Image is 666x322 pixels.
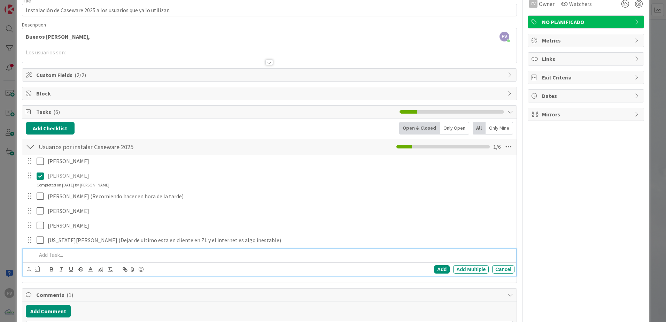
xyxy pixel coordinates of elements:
p: [PERSON_NAME] [48,207,512,215]
p: [PERSON_NAME] [48,172,512,180]
span: NO PLANIFICADO [542,18,631,26]
div: Only Mine [486,122,513,135]
button: Add Comment [26,305,71,317]
span: Tasks [36,108,396,116]
span: Comments [36,291,504,299]
span: ( 1 ) [67,291,73,298]
div: Open & Closed [399,122,440,135]
div: Add Multiple [453,265,489,274]
p: [US_STATE][PERSON_NAME] (Dejar de ultimo esta en cliente en ZL y el internet es algo inestable) [48,236,512,244]
input: type card name here... [22,4,517,16]
p: [PERSON_NAME] (Recomiendo hacer en hora de la tarde) [48,192,512,200]
strong: Buenos [PERSON_NAME], [26,33,90,40]
div: Add [434,265,450,274]
div: All [473,122,486,135]
span: ( 2/2 ) [75,71,86,78]
span: FV [499,32,509,41]
span: Block [36,89,504,98]
div: Completed on [DATE] by [PERSON_NAME] [37,182,109,188]
span: Description [22,22,46,28]
span: Exit Criteria [542,73,631,82]
span: Custom Fields [36,71,504,79]
span: ( 6 ) [53,108,60,115]
button: Add Checklist [26,122,75,135]
input: Add Checklist... [36,140,193,153]
div: Cancel [492,265,514,274]
span: Mirrors [542,110,631,118]
span: 1 / 6 [493,143,501,151]
span: Links [542,55,631,63]
p: [PERSON_NAME] [48,222,512,230]
div: Only Open [440,122,469,135]
span: Metrics [542,36,631,45]
span: Dates [542,92,631,100]
p: [PERSON_NAME] [48,157,512,165]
